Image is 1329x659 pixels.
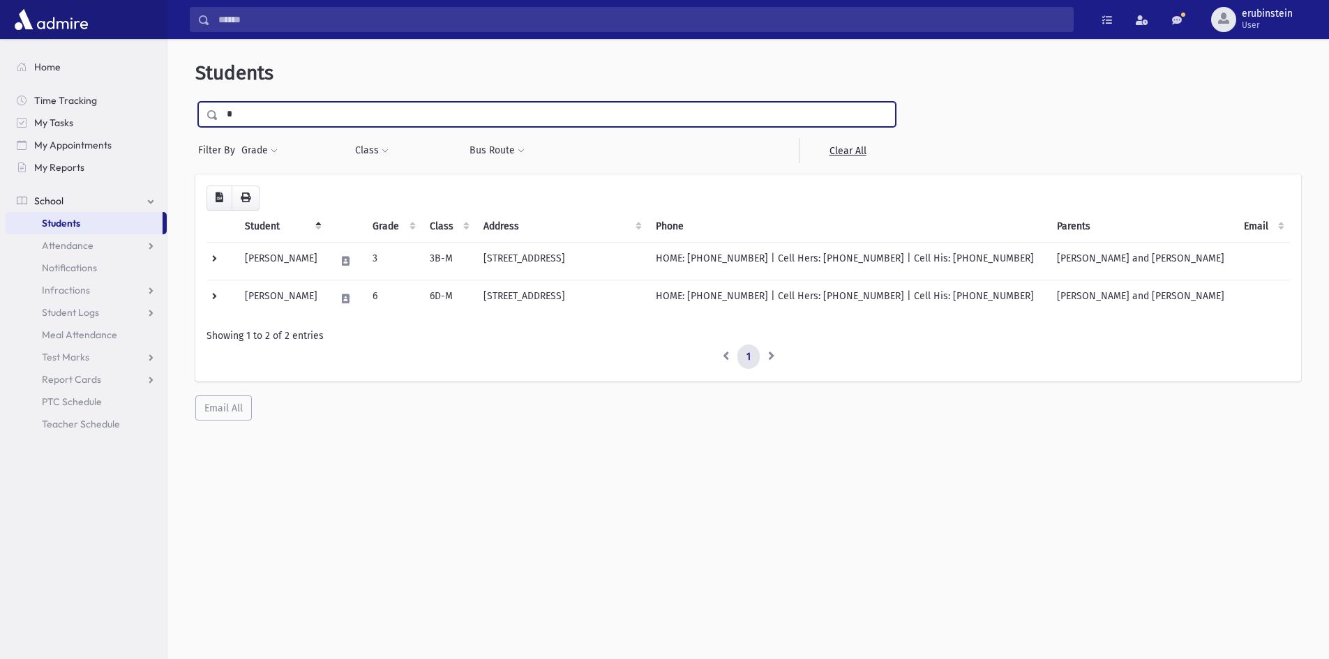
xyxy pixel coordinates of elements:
span: My Reports [34,161,84,174]
a: School [6,190,167,212]
a: Student Logs [6,301,167,324]
td: [STREET_ADDRESS] [475,280,648,317]
span: Test Marks [42,351,89,363]
a: My Tasks [6,112,167,134]
a: Attendance [6,234,167,257]
span: Home [34,61,61,73]
a: My Appointments [6,134,167,156]
img: AdmirePro [11,6,91,33]
span: Students [42,217,80,229]
span: Time Tracking [34,94,97,107]
td: [PERSON_NAME] [236,280,327,317]
div: Showing 1 to 2 of 2 entries [207,328,1290,343]
a: Teacher Schedule [6,413,167,435]
a: Students [6,212,163,234]
th: Grade: activate to sort column ascending [364,211,421,243]
a: Infractions [6,279,167,301]
button: CSV [207,185,232,211]
span: My Tasks [34,116,73,129]
td: 3B-M [421,242,475,280]
button: Bus Route [469,138,525,163]
th: Phone [647,211,1049,243]
a: Home [6,56,167,78]
span: Report Cards [42,373,101,386]
th: Address: activate to sort column ascending [475,211,648,243]
a: 1 [737,344,760,370]
span: erubinstein [1242,8,1293,20]
td: 6 [364,280,421,317]
button: Class [354,138,389,163]
button: Grade [241,138,278,163]
td: [PERSON_NAME] [236,242,327,280]
a: Time Tracking [6,89,167,112]
button: Email All [195,395,252,421]
a: PTC Schedule [6,391,167,413]
span: My Appointments [34,139,112,151]
span: PTC Schedule [42,395,102,408]
td: 3 [364,242,421,280]
a: Test Marks [6,346,167,368]
a: Report Cards [6,368,167,391]
td: [STREET_ADDRESS] [475,242,648,280]
th: Student: activate to sort column descending [236,211,327,243]
a: Meal Attendance [6,324,167,346]
span: Infractions [42,284,90,296]
td: [PERSON_NAME] and [PERSON_NAME] [1049,242,1236,280]
span: Meal Attendance [42,328,117,341]
span: Notifications [42,262,97,274]
span: Students [195,61,273,84]
button: Print [232,185,260,211]
a: Clear All [799,138,896,163]
a: Notifications [6,257,167,279]
td: [PERSON_NAME] and [PERSON_NAME] [1049,280,1236,317]
td: HOME: [PHONE_NUMBER] | Cell Hers: [PHONE_NUMBER] | Cell His: [PHONE_NUMBER] [647,242,1049,280]
span: School [34,195,63,207]
span: Filter By [198,143,241,158]
td: 6D-M [421,280,475,317]
th: Parents [1049,211,1236,243]
a: My Reports [6,156,167,179]
th: Class: activate to sort column ascending [421,211,475,243]
span: Teacher Schedule [42,418,120,430]
input: Search [210,7,1073,32]
th: Email: activate to sort column ascending [1236,211,1290,243]
td: HOME: [PHONE_NUMBER] | Cell Hers: [PHONE_NUMBER] | Cell His: [PHONE_NUMBER] [647,280,1049,317]
span: User [1242,20,1293,31]
span: Student Logs [42,306,99,319]
span: Attendance [42,239,93,252]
